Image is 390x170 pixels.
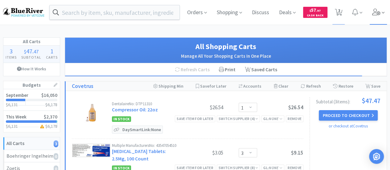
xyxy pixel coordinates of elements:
[239,81,261,91] div: Accounts
[71,41,380,52] h1: All Shopping Carts
[112,148,166,162] a: [MEDICAL_DATA] Tablets: 2.5Mg, 100 Count
[24,48,26,55] span: $
[3,38,60,46] h1: All Carts
[214,63,240,76] div: Print
[6,140,24,146] strong: All Carts
[301,81,321,91] div: Refresh
[43,54,60,60] h4: Carts
[34,48,39,55] span: 47
[3,150,60,163] a: Boehringer Ingelheim0
[310,9,311,13] span: $
[71,52,380,60] h2: Manage All Your Shopping Carts In One Place
[365,81,380,91] div: Save
[3,89,60,111] a: September$16,050$6,131$6,178
[177,149,223,156] div: $3.05
[3,137,60,150] a: All Carts3
[3,81,60,89] h1: Budgets
[240,63,282,76] a: Saved Carts
[50,5,179,19] input: Search by item, sku, manufacturer, ingredient, size...
[274,81,288,91] div: Clear
[316,97,380,104] div: Subtotal ( 3 item s ):
[307,14,324,18] span: Cash Back
[177,104,223,111] div: $26.54
[112,102,177,106] div: Dentalaire No: DTP11310
[310,7,321,13] span: 57
[362,97,380,104] span: $47.47
[316,9,321,13] span: . 97
[170,63,214,76] div: Refresh Carts
[291,149,303,156] span: $9.15
[112,106,158,113] a: Compressor Oil: 22oz
[54,153,58,160] i: 0
[369,149,384,164] div: Open Intercom Messenger
[3,63,60,75] a: How It Works
[54,140,58,147] i: 3
[303,4,327,21] a: $57.97Cash Back
[121,126,162,133] p: DaySmart Link: None
[19,54,44,60] h4: Subtotal
[175,115,215,122] div: Save item for later
[80,102,102,123] img: 79d32071cedf4b71af16513a354e63b0_27097.png
[6,93,28,97] h2: September
[112,143,177,147] div: Multiple Manufacturers No: 43547054510
[249,10,272,15] a: Discuss
[45,102,57,107] h3: $
[6,102,18,107] span: $6,131
[47,123,57,129] span: 6,178
[329,123,368,129] a: or checkout at Covetrus
[319,110,377,121] button: Proceed to Checkout
[269,116,278,121] i: None
[19,48,44,54] div: .
[263,116,282,121] span: GL:
[332,10,345,16] a: 3
[41,92,57,98] span: $16,050
[219,116,258,122] div: Switch Supplier ( 4 )
[288,104,303,111] span: $26.54
[153,81,183,91] div: Shipping Min
[200,83,226,89] span: Save for Later
[50,47,53,55] span: 1
[3,54,19,60] h4: Items
[269,165,278,170] i: None
[39,124,58,128] h3: $
[10,47,13,55] span: 3
[6,114,27,119] h2: This Week
[6,152,57,160] div: Boehringer Ingelheim
[6,123,18,129] span: $6,131
[3,8,44,16] img: b17b0d86f29542b49a2f66beb9ff811a.png
[3,111,60,132] a: This Week$2,370$6,131$6,178
[44,114,57,120] span: $2,370
[47,102,57,107] span: 6,178
[72,82,93,91] a: Covetrus
[263,165,282,170] span: GL:
[26,47,32,55] span: 47
[72,143,110,158] img: 2e6fe0af88ad48488a6fa331c7d1711c_514732.png
[333,81,353,91] div: Restore
[112,116,131,122] span: In Stock
[286,115,303,122] div: Remove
